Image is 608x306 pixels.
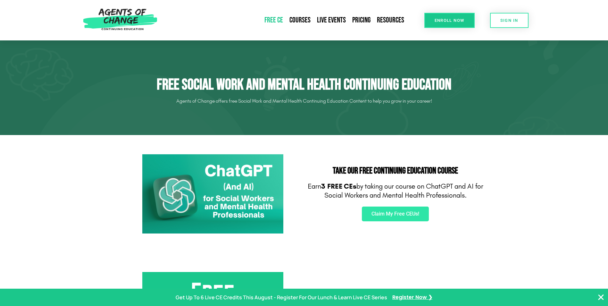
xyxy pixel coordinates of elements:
[307,166,484,175] h2: Take Our FREE Continuing Education Course
[321,182,356,191] b: 3 FREE CEs
[307,182,484,200] p: Earn by taking our course on ChatGPT and AI for Social Workers and Mental Health Professionals.
[597,293,605,301] button: Close Banner
[349,13,374,28] a: Pricing
[286,13,314,28] a: Courses
[125,76,484,94] h1: Free Social Work and Mental Health Continuing Education
[362,207,429,221] a: Claim My Free CEUs!
[392,293,432,302] a: Register Now ❯
[490,13,529,28] a: SIGN IN
[371,211,419,217] span: Claim My Free CEUs!
[261,13,286,28] a: Free CE
[435,18,464,22] span: Enroll Now
[176,293,387,302] p: Get Up To 6 Live CE Credits This August - Register For Our Lunch & Learn Live CE Series
[374,13,407,28] a: Resources
[314,13,349,28] a: Live Events
[161,13,407,28] nav: Menu
[424,13,475,28] a: Enroll Now
[500,18,518,22] span: SIGN IN
[125,96,484,106] p: Agents of Change offers free Social Work and Mental Health Continuing Education Content to help y...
